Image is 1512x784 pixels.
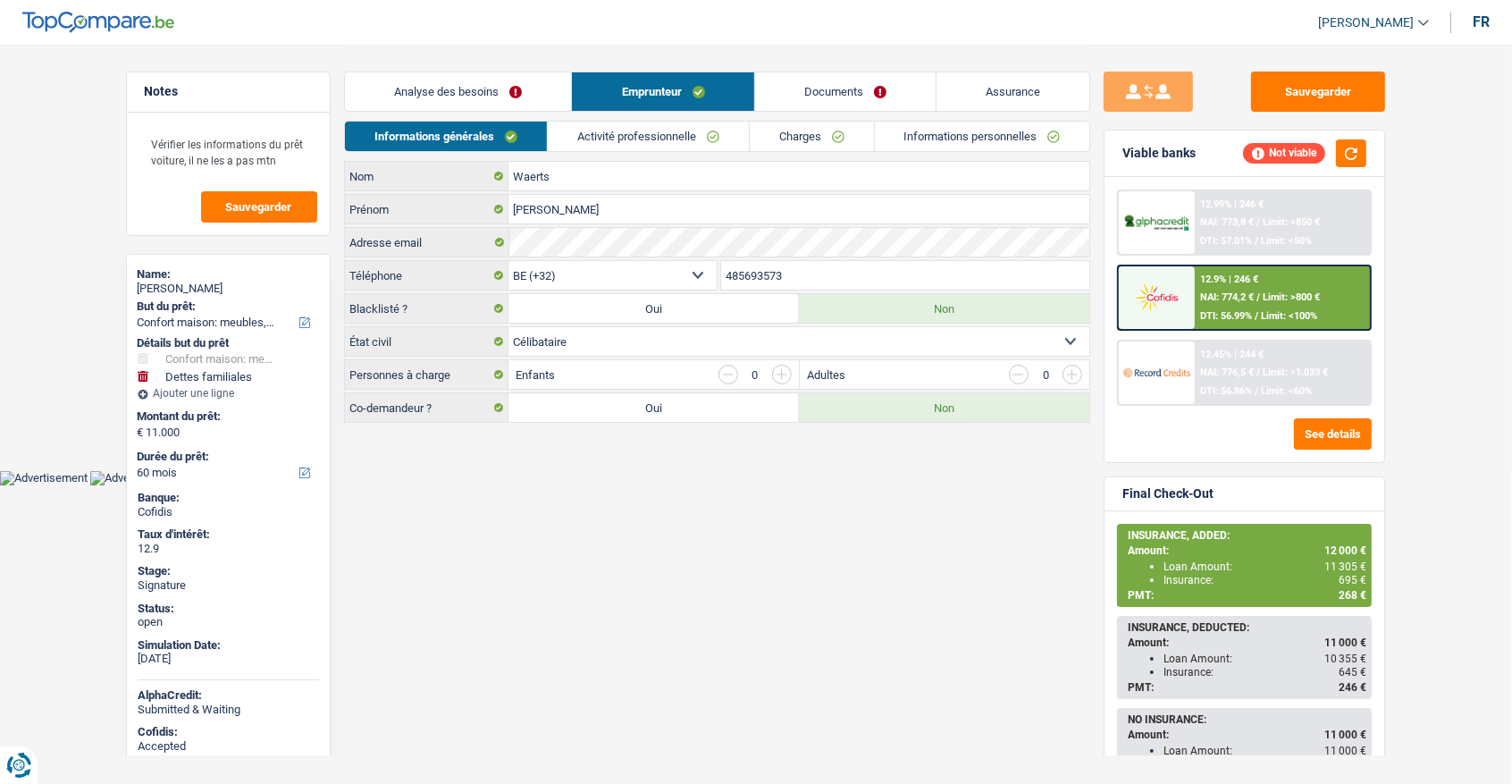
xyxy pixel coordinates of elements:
div: Amount: [1128,729,1366,741]
img: AlphaCredit [1123,213,1189,233]
div: fr [1473,13,1490,30]
span: Limit: >800 € [1263,291,1321,303]
span: Limit: <100% [1261,310,1318,322]
div: Cofidis [138,505,319,519]
div: Insurance: [1163,666,1366,679]
div: Taux d'intérêt: [138,527,319,542]
span: Limit: >850 € [1263,216,1321,228]
img: Record Credits [1123,356,1189,389]
div: Viable banks [1122,146,1196,161]
div: Stage: [138,564,319,578]
span: 11 305 € [1324,561,1366,573]
span: / [1255,310,1258,322]
div: Ajouter une ligne [138,387,319,400]
button: Sauvegarder [201,191,317,223]
span: / [1255,235,1258,247]
div: 12.9% | 246 € [1200,274,1258,285]
label: Téléphone [345,261,508,290]
span: NAI: 774,2 € [1200,291,1254,303]
div: Signature [138,578,319,593]
span: 246 € [1339,681,1366,694]
a: Informations générales [345,122,547,151]
div: Loan Amount: [1163,653,1366,665]
span: 695 € [1339,574,1366,586]
div: Insurance: [1163,574,1366,586]
label: But du prêt: [138,299,315,314]
label: Montant du prêt: [138,409,315,424]
span: 11 000 € [1324,729,1366,741]
div: [PERSON_NAME] [138,282,319,296]
label: Blacklisté ? [345,294,508,323]
div: open [138,615,319,629]
div: Cofidis: [138,725,319,739]
div: NO INSURANCE: [1128,713,1366,726]
div: 12.99% | 246 € [1200,198,1264,210]
a: [PERSON_NAME] [1304,8,1429,38]
span: / [1256,367,1260,378]
a: Informations personnelles [875,122,1090,151]
label: Oui [508,294,799,323]
div: 0 [1037,369,1054,381]
div: Accepted [138,739,319,754]
span: € [138,426,144,440]
h5: Notes [145,84,312,99]
div: Name: [138,267,319,282]
div: INSURANCE, DEDUCTED: [1128,621,1366,634]
span: Limit: <50% [1261,235,1313,247]
div: Not viable [1243,143,1325,163]
label: Prénom [345,195,508,223]
img: Cofidis [1123,281,1189,314]
span: / [1256,216,1260,228]
label: Adultes [807,369,845,381]
span: Limit: >1.033 € [1263,367,1329,378]
span: DTI: 57.01% [1200,235,1252,247]
div: Banque: [138,491,319,505]
span: Sauvegarder [226,201,292,213]
a: Activité professionnelle [548,122,749,151]
div: Submitted & Waiting [138,703,319,717]
label: État civil [345,327,508,356]
img: Advertisement [90,471,178,485]
div: AlphaCredit: [138,688,319,703]
span: DTI: 56.86% [1200,385,1252,397]
span: NAI: 773,8 € [1200,216,1254,228]
div: INSURANCE, ADDED: [1128,529,1366,542]
div: 0 [747,369,763,381]
span: 11 000 € [1324,636,1366,649]
label: Nom [345,162,508,190]
label: Enfants [516,369,555,381]
span: 10 355 € [1324,653,1366,665]
div: Loan Amount: [1163,745,1366,757]
div: 12.9 [138,542,319,556]
label: Non [799,294,1089,323]
span: [PERSON_NAME] [1318,15,1414,30]
div: Amount: [1128,636,1366,649]
div: Final Check-Out [1122,486,1214,502]
span: / [1256,291,1260,303]
div: PMT: [1128,589,1366,602]
a: Charges [750,122,874,151]
div: PMT: [1128,681,1366,694]
div: 12.45% | 244 € [1200,349,1264,360]
span: 645 € [1339,666,1366,679]
input: 401020304 [721,261,1090,290]
span: 268 € [1339,589,1366,602]
label: Co-demandeur ? [345,393,508,422]
span: 12 000 € [1324,544,1366,557]
label: Durée du prêt: [138,450,315,464]
button: See details [1294,418,1372,450]
a: Documents [755,72,936,111]
div: Status: [138,602,319,616]
div: Loan Amount: [1163,561,1366,573]
div: Détails but du prêt [138,336,319,350]
a: Analyse des besoins [345,72,571,111]
label: Non [799,393,1089,422]
label: Oui [508,393,799,422]
a: Assurance [937,72,1089,111]
span: NAI: 776,5 € [1200,367,1254,378]
a: Emprunteur [572,72,753,111]
label: Adresse email [345,228,508,257]
div: Simulation Date: [138,638,319,653]
span: Limit: <60% [1261,385,1313,397]
img: TopCompare Logo [22,12,174,33]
